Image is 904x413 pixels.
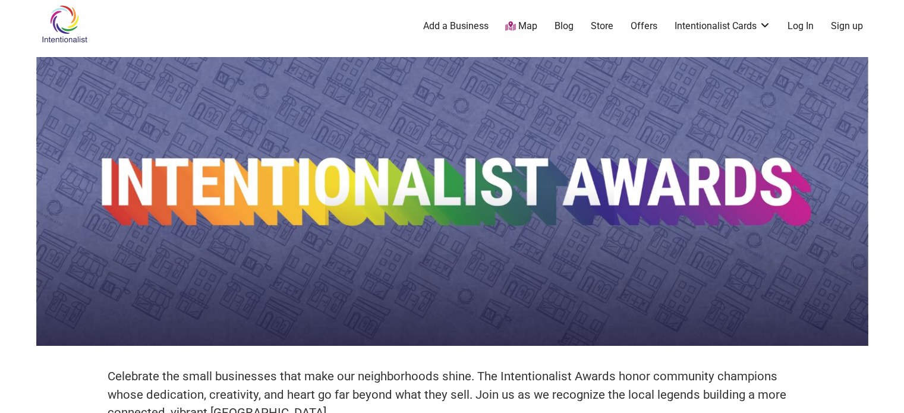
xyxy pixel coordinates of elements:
a: Map [505,20,537,33]
a: Add a Business [423,20,489,33]
a: Log In [788,20,814,33]
img: Intentionalist [36,5,93,43]
a: Blog [555,20,574,33]
a: Intentionalist Cards [675,20,771,33]
a: Sign up [831,20,863,33]
a: Offers [631,20,657,33]
a: Store [591,20,613,33]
